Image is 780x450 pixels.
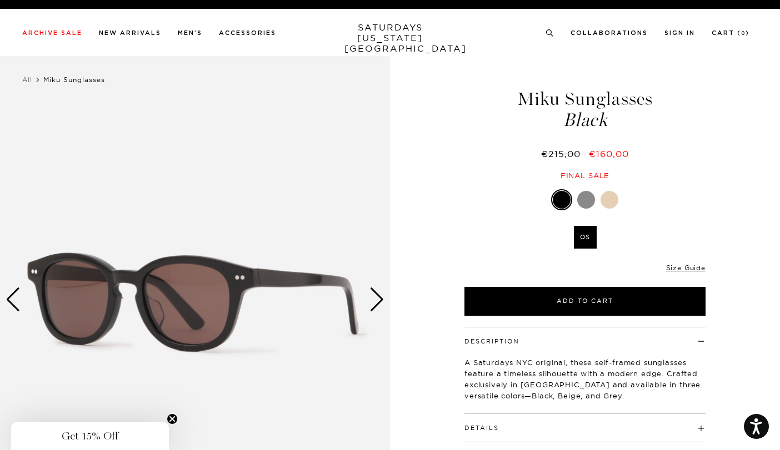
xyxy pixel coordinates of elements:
[666,264,706,272] a: Size Guide
[6,287,21,312] div: Previous slide
[464,357,706,401] p: A Saturdays NYC original, these self-framed sunglasses feature a timeless silhouette with a moder...
[22,75,32,84] a: All
[589,148,629,159] span: €160,00
[463,111,707,129] span: Black
[22,30,82,36] a: Archive Sale
[219,30,276,36] a: Accessories
[99,30,161,36] a: New Arrivals
[574,226,597,249] label: OS
[11,422,169,450] div: Get 15% OffClose teaser
[464,338,519,345] button: Description
[369,287,384,312] div: Next slide
[62,429,118,443] span: Get 15% Off
[571,30,648,36] a: Collaborations
[464,425,499,431] button: Details
[463,171,707,180] div: Final sale
[664,30,695,36] a: Sign In
[344,22,436,54] a: SATURDAYS[US_STATE][GEOGRAPHIC_DATA]
[463,90,707,129] h1: Miku Sunglasses
[167,413,178,424] button: Close teaser
[712,30,749,36] a: Cart (0)
[741,31,746,36] small: 0
[43,75,105,84] span: Miku Sunglasses
[541,148,585,159] del: €215,00
[464,287,706,316] button: Add to Cart
[178,30,202,36] a: Men's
